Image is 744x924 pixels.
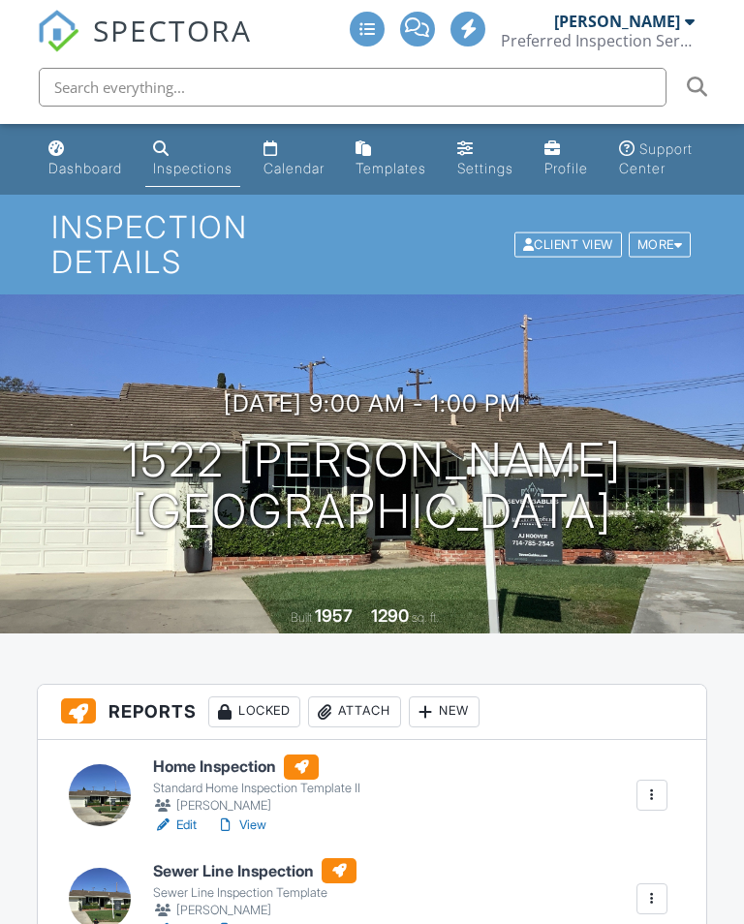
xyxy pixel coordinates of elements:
[153,781,360,796] div: Standard Home Inspection Template II
[611,132,702,187] a: Support Center
[371,605,409,626] div: 1290
[348,132,434,187] a: Templates
[554,12,680,31] div: [PERSON_NAME]
[208,696,300,727] div: Locked
[153,858,356,920] a: Sewer Line Inspection Sewer Line Inspection Template [PERSON_NAME]
[48,160,122,176] div: Dashboard
[256,132,332,187] a: Calendar
[153,885,356,901] div: Sewer Line Inspection Template
[315,605,353,626] div: 1957
[629,231,692,258] div: More
[512,236,627,251] a: Client View
[145,132,240,187] a: Inspections
[153,755,360,816] a: Home Inspection Standard Home Inspection Template II [PERSON_NAME]
[122,435,622,538] h1: 1522 [PERSON_NAME] [GEOGRAPHIC_DATA]
[153,901,356,920] div: [PERSON_NAME]
[153,755,360,780] h6: Home Inspection
[457,160,513,176] div: Settings
[224,390,521,416] h3: [DATE] 9:00 am - 1:00 pm
[153,160,232,176] div: Inspections
[153,816,197,835] a: Edit
[153,858,356,883] h6: Sewer Line Inspection
[291,610,312,625] span: Built
[412,610,439,625] span: sq. ft.
[544,160,588,176] div: Profile
[37,10,79,52] img: The Best Home Inspection Software - Spectora
[41,132,130,187] a: Dashboard
[356,160,426,176] div: Templates
[37,26,252,67] a: SPECTORA
[501,31,695,50] div: Preferred Inspection Services
[93,10,252,50] span: SPECTORA
[216,816,266,835] a: View
[308,696,401,727] div: Attach
[38,685,705,740] h3: Reports
[619,140,693,176] div: Support Center
[263,160,325,176] div: Calendar
[51,210,693,278] h1: Inspection Details
[409,696,480,727] div: New
[449,132,521,187] a: Settings
[537,132,596,187] a: Profile
[514,231,622,258] div: Client View
[153,796,360,816] div: [PERSON_NAME]
[39,68,666,107] input: Search everything...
